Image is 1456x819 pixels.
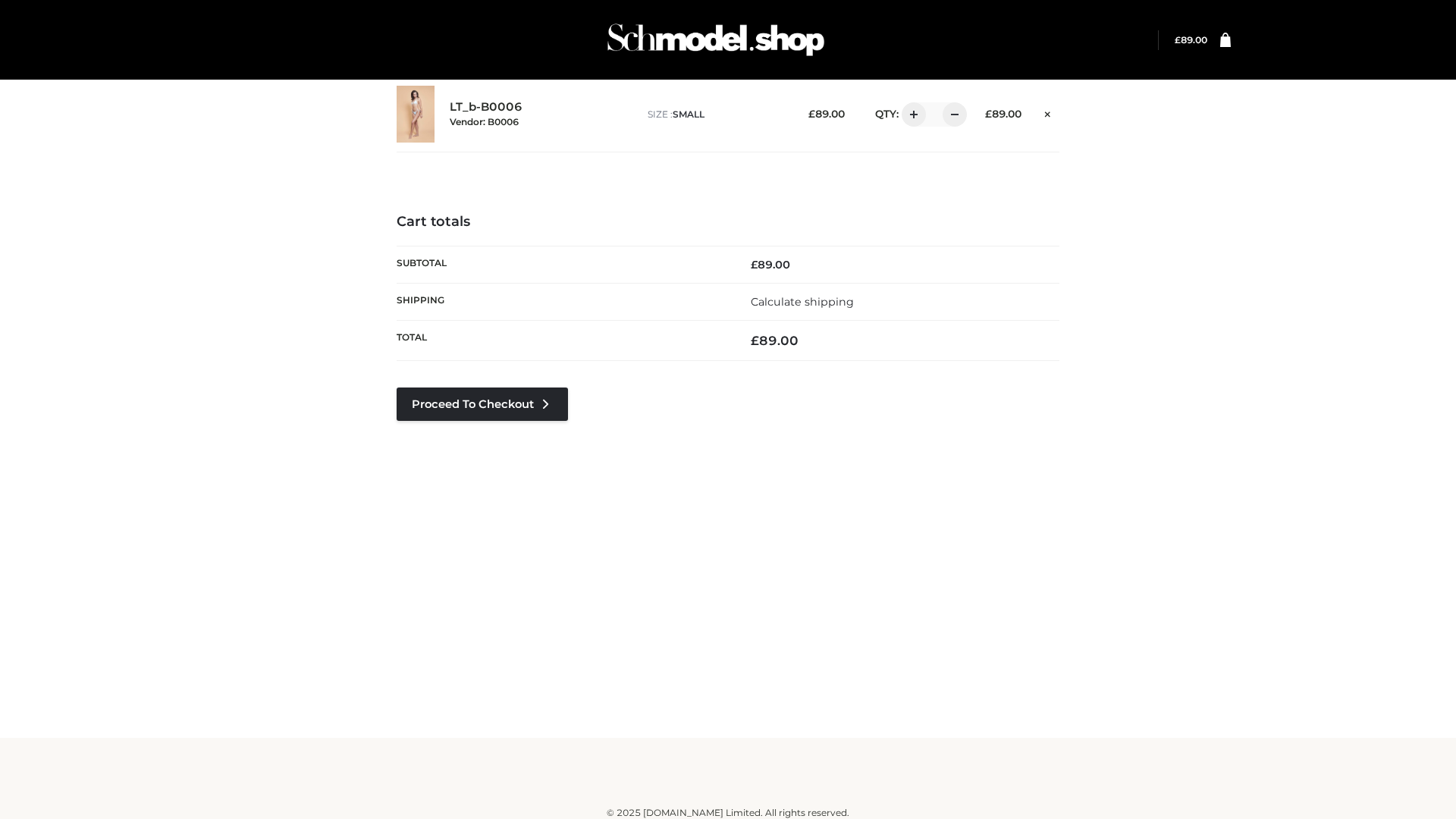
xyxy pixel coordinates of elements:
a: £89.00 [1175,34,1207,45]
span: SMALL [673,108,704,120]
span: £ [751,333,759,348]
a: Remove this item [1037,102,1059,122]
bdi: 89.00 [751,333,799,348]
th: Shipping [397,283,728,320]
div: QTY: [860,102,962,127]
span: £ [808,108,815,120]
bdi: 89.00 [985,108,1021,120]
img: Schmodel Admin 964 [602,10,830,70]
th: Total [397,321,728,361]
a: Proceed to Checkout [397,388,568,421]
h4: Cart totals [397,214,1059,231]
small: Vendor: B0006 [450,116,519,127]
span: £ [751,258,758,271]
bdi: 89.00 [1175,34,1207,45]
th: Subtotal [397,246,728,283]
p: size : [648,108,785,121]
a: LT_b-B0006 [450,100,522,115]
bdi: 89.00 [808,108,845,120]
bdi: 89.00 [751,258,790,271]
span: £ [985,108,992,120]
a: Calculate shipping [751,295,854,309]
img: LT_b-B0006 - SMALL [397,86,435,143]
span: £ [1175,34,1181,45]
